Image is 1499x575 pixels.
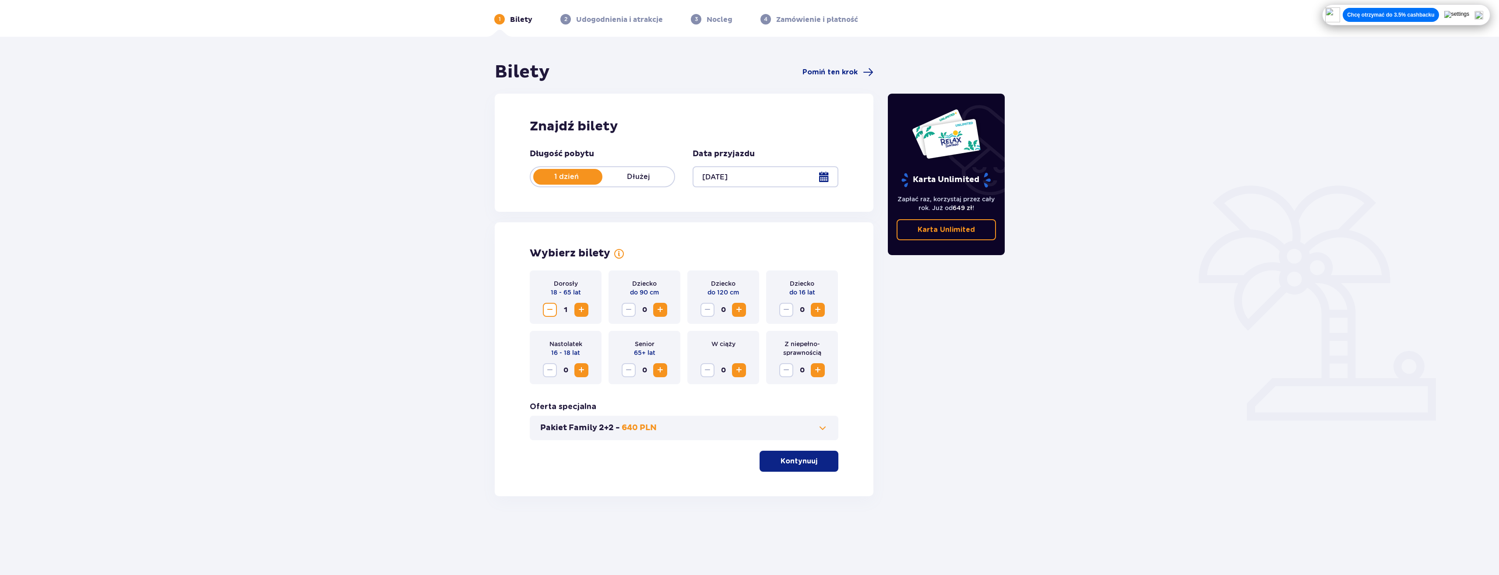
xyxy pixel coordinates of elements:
button: Pakiet Family 2+2 -640 PLN [540,423,828,433]
p: 16 - 18 lat [551,348,580,357]
button: Increase [653,363,667,377]
p: Kontynuuj [781,456,817,466]
button: Increase [732,303,746,317]
h1: Bilety [495,61,550,83]
p: Karta Unlimited [918,225,975,235]
span: 0 [716,303,730,317]
button: Increase [574,303,588,317]
p: Dłużej [602,172,674,182]
span: 649 zł [953,204,972,211]
button: Increase [653,303,667,317]
h2: Znajdź bilety [530,118,838,135]
button: Increase [574,363,588,377]
span: 0 [795,363,809,377]
p: Dorosły [554,279,578,288]
p: Zamówienie i płatność [776,15,858,25]
p: Karta Unlimited [901,172,992,188]
p: Bilety [510,15,532,25]
p: Zapłać raz, korzystaj przez cały rok. Już od ! [897,195,996,212]
button: Decrease [622,363,636,377]
p: 3 [695,15,698,23]
button: Increase [811,363,825,377]
button: Decrease [700,363,714,377]
p: do 90 cm [630,288,659,297]
p: 1 [499,15,501,23]
button: Kontynuuj [760,451,838,472]
p: 2 [564,15,567,23]
p: do 16 lat [789,288,815,297]
p: Udogodnienia i atrakcje [576,15,663,25]
p: Senior [635,340,654,348]
button: Increase [732,363,746,377]
p: Nastolatek [549,340,582,348]
p: 4 [764,15,767,23]
p: Data przyjazdu [693,149,755,159]
a: Karta Unlimited [897,219,996,240]
p: Z niepełno­sprawnością [773,340,831,357]
button: Decrease [543,303,557,317]
p: Dziecko [711,279,735,288]
span: 1 [559,303,573,317]
span: 0 [716,363,730,377]
p: do 120 cm [707,288,739,297]
span: 0 [637,363,651,377]
p: Nocleg [707,15,732,25]
span: 0 [637,303,651,317]
button: Decrease [622,303,636,317]
button: Decrease [779,303,793,317]
a: Pomiń ten krok [802,67,873,77]
button: Decrease [700,303,714,317]
p: 1 dzień [531,172,602,182]
p: 640 PLN [622,423,657,433]
p: Wybierz bilety [530,247,610,260]
p: Długość pobytu [530,149,594,159]
p: W ciąży [711,340,735,348]
button: Decrease [779,363,793,377]
span: 0 [795,303,809,317]
p: Oferta specjalna [530,402,596,412]
button: Increase [811,303,825,317]
p: 65+ lat [634,348,655,357]
span: 0 [559,363,573,377]
p: 18 - 65 lat [551,288,581,297]
p: Pakiet Family 2+2 - [540,423,620,433]
p: Dziecko [790,279,814,288]
p: Dziecko [632,279,657,288]
span: Pomiń ten krok [802,67,858,77]
button: Decrease [543,363,557,377]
